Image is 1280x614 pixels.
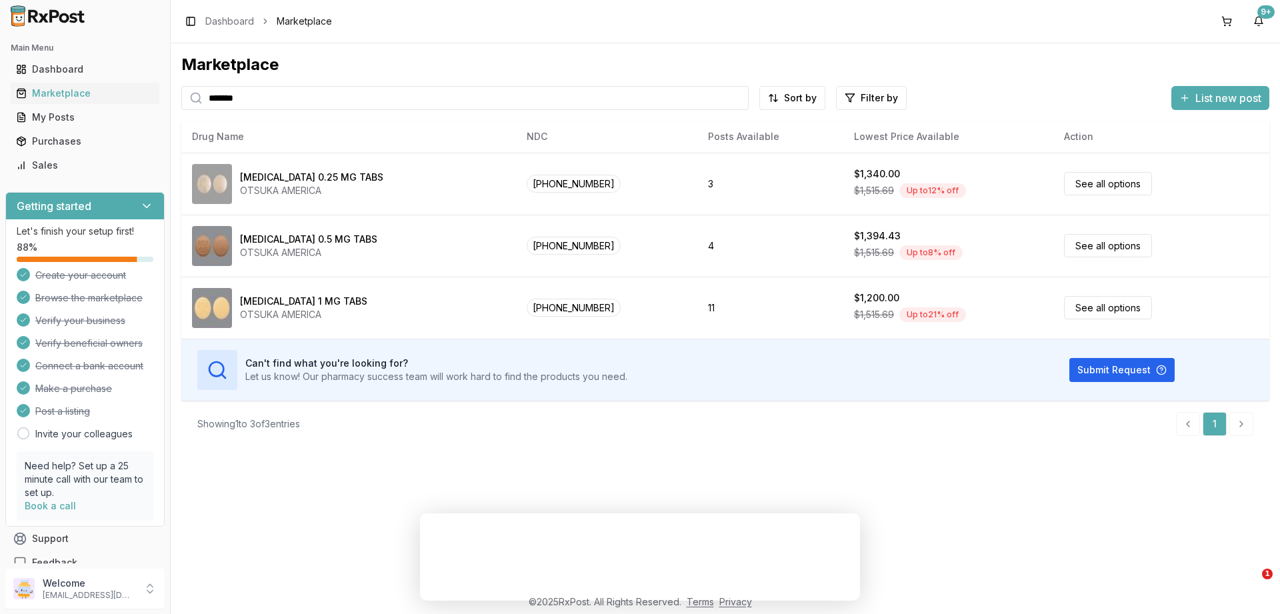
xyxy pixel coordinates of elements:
[1235,569,1267,601] iframe: Intercom live chat
[192,226,232,266] img: Rexulti 0.5 MG TABS
[16,159,154,172] div: Sales
[516,121,697,153] th: NDC
[240,308,367,321] div: OTSUKA AMERICA
[1069,358,1175,382] button: Submit Request
[181,54,1269,75] div: Marketplace
[240,246,377,259] div: OTSUKA AMERICA
[35,337,143,350] span: Verify beneficial owners
[17,241,37,254] span: 88 %
[240,295,367,308] div: [MEDICAL_DATA] 1 MG TABS
[697,153,843,215] td: 3
[17,198,91,214] h3: Getting started
[17,225,153,238] p: Let's finish your setup first!
[43,590,135,601] p: [EMAIL_ADDRESS][DOMAIN_NAME]
[35,314,125,327] span: Verify your business
[277,15,332,28] span: Marketplace
[861,91,898,105] span: Filter by
[527,237,621,255] span: [PHONE_NUMBER]
[854,229,901,243] div: $1,394.43
[245,357,627,370] h3: Can't find what you're looking for?
[5,527,165,551] button: Support
[5,155,165,176] button: Sales
[1176,412,1253,436] nav: pagination
[1053,121,1269,153] th: Action
[784,91,817,105] span: Sort by
[697,277,843,339] td: 11
[25,459,145,499] p: Need help? Set up a 25 minute call with our team to set up.
[35,291,143,305] span: Browse the marketplace
[35,382,112,395] span: Make a purchase
[35,359,143,373] span: Connect a bank account
[1262,569,1273,579] span: 1
[759,86,825,110] button: Sort by
[719,596,752,607] a: Privacy
[32,556,77,569] span: Feedback
[205,15,254,28] a: Dashboard
[245,370,627,383] p: Let us know! Our pharmacy success team will work hard to find the products you need.
[5,83,165,104] button: Marketplace
[240,171,383,184] div: [MEDICAL_DATA] 0.25 MG TABS
[527,299,621,317] span: [PHONE_NUMBER]
[197,417,300,431] div: Showing 1 to 3 of 3 entries
[192,164,232,204] img: Rexulti 0.25 MG TABS
[16,135,154,148] div: Purchases
[1257,5,1275,19] div: 9+
[35,269,126,282] span: Create your account
[899,307,966,322] div: Up to 21 % off
[854,246,894,259] span: $1,515.69
[11,129,159,153] a: Purchases
[1171,93,1269,106] a: List new post
[1064,296,1152,319] a: See all options
[527,175,621,193] span: [PHONE_NUMBER]
[240,184,383,197] div: OTSUKA AMERICA
[843,121,1053,153] th: Lowest Price Available
[899,183,966,198] div: Up to 12 % off
[5,59,165,80] button: Dashboard
[1171,86,1269,110] button: List new post
[420,513,860,601] iframe: Survey from RxPost
[1203,412,1227,436] a: 1
[836,86,907,110] button: Filter by
[854,184,894,197] span: $1,515.69
[25,500,76,511] a: Book a call
[5,107,165,128] button: My Posts
[697,121,843,153] th: Posts Available
[16,63,154,76] div: Dashboard
[16,111,154,124] div: My Posts
[5,5,91,27] img: RxPost Logo
[11,57,159,81] a: Dashboard
[192,288,232,328] img: Rexulti 1 MG TABS
[11,43,159,53] h2: Main Menu
[43,577,135,590] p: Welcome
[854,291,899,305] div: $1,200.00
[16,87,154,100] div: Marketplace
[5,131,165,152] button: Purchases
[11,81,159,105] a: Marketplace
[1064,234,1152,257] a: See all options
[35,405,90,418] span: Post a listing
[1195,90,1261,106] span: List new post
[899,245,963,260] div: Up to 8 % off
[11,105,159,129] a: My Posts
[240,233,377,246] div: [MEDICAL_DATA] 0.5 MG TABS
[11,153,159,177] a: Sales
[1248,11,1269,32] button: 9+
[13,578,35,599] img: User avatar
[205,15,332,28] nav: breadcrumb
[687,596,714,607] a: Terms
[181,121,516,153] th: Drug Name
[1064,172,1152,195] a: See all options
[5,551,165,575] button: Feedback
[854,308,894,321] span: $1,515.69
[697,215,843,277] td: 4
[35,427,133,441] a: Invite your colleagues
[854,167,900,181] div: $1,340.00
